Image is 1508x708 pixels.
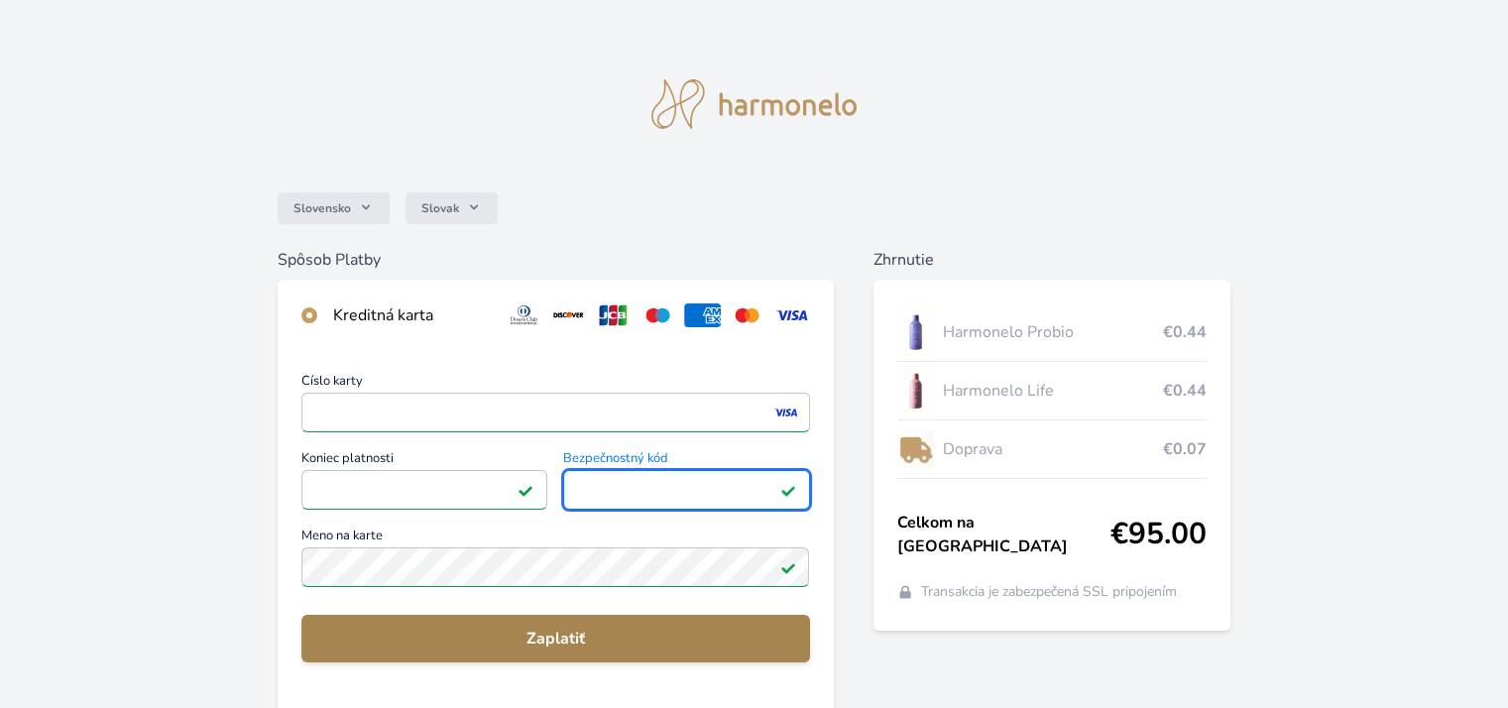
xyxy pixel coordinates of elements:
[1163,379,1207,403] span: €0.44
[921,582,1177,602] span: Transakcia je zabezpečená SSL pripojením
[518,482,533,498] img: Pole je platné
[897,366,935,415] img: CLEAN_LIFE_se_stinem_x-lo.jpg
[301,615,809,662] button: Zaplatiť
[278,248,833,272] h6: Spôsob Platby
[897,511,1110,558] span: Celkom na [GEOGRAPHIC_DATA]
[563,452,809,470] span: Bezpečnostný kód
[651,79,858,129] img: logo.svg
[572,476,800,504] iframe: Iframe pre bezpečnostný kód
[310,399,800,426] iframe: Iframe pre číslo karty
[942,320,1162,344] span: Harmonelo Probio
[942,437,1162,461] span: Doprava
[301,530,809,547] span: Meno na karte
[301,547,809,587] input: Meno na kartePole je platné
[729,303,765,327] img: mc.svg
[550,303,587,327] img: discover.svg
[421,200,459,216] span: Slovak
[780,482,796,498] img: Pole je platné
[301,452,547,470] span: Koniec platnosti
[506,303,542,327] img: diners.svg
[333,303,490,327] div: Kreditná karta
[1163,437,1207,461] span: €0.07
[897,424,935,474] img: delivery-lo.png
[310,476,538,504] iframe: Iframe pre deň vypršania platnosti
[1163,320,1207,344] span: €0.44
[406,192,498,224] button: Slovak
[684,303,721,327] img: amex.svg
[1110,517,1207,552] span: €95.00
[773,303,810,327] img: visa.svg
[780,559,796,575] img: Pole je platné
[772,404,799,421] img: visa
[293,200,351,216] span: Slovensko
[942,379,1162,403] span: Harmonelo Life
[897,307,935,357] img: CLEAN_PROBIO_se_stinem_x-lo.jpg
[595,303,632,327] img: jcb.svg
[639,303,676,327] img: maestro.svg
[301,375,809,393] span: Číslo karty
[317,627,793,650] span: Zaplatiť
[873,248,1230,272] h6: Zhrnutie
[278,192,390,224] button: Slovensko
